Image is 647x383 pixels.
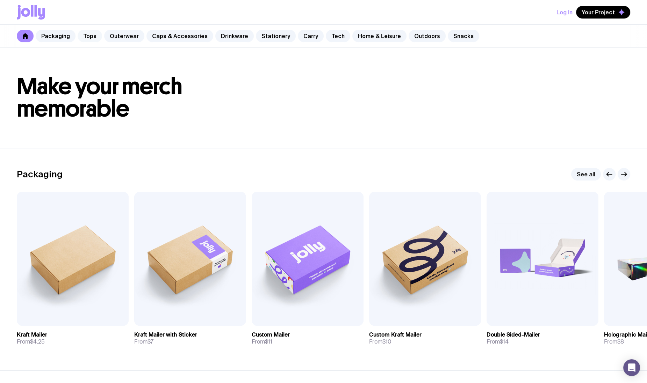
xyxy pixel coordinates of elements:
h3: Double Sided-Mailer [487,331,540,338]
a: Stationery [256,30,296,42]
a: See all [571,168,601,181]
span: From [17,338,45,345]
a: Kraft MailerFrom$4.25 [17,326,129,351]
span: $10 [382,338,391,345]
a: Caps & Accessories [146,30,213,42]
span: From [252,338,272,345]
span: From [369,338,391,345]
a: Drinkware [215,30,254,42]
span: $4.25 [30,338,45,345]
h2: Packaging [17,169,63,179]
a: Carry [298,30,324,42]
span: $8 [617,338,624,345]
div: Open Intercom Messenger [623,359,640,376]
h3: Custom Mailer [252,331,290,338]
span: Make your merch memorable [17,73,182,123]
a: Home & Leisure [352,30,407,42]
a: Tech [326,30,350,42]
a: Packaging [36,30,76,42]
h3: Kraft Mailer [17,331,47,338]
span: From [134,338,153,345]
span: From [604,338,624,345]
button: Log In [556,6,573,19]
a: Snacks [448,30,479,42]
h3: Custom Kraft Mailer [369,331,422,338]
a: Kraft Mailer with StickerFrom$7 [134,326,246,351]
a: Custom Kraft MailerFrom$10 [369,326,481,351]
button: Your Project [576,6,630,19]
a: Custom MailerFrom$11 [252,326,364,351]
span: Your Project [582,9,615,16]
span: $11 [265,338,272,345]
span: $7 [148,338,153,345]
h3: Kraft Mailer with Sticker [134,331,197,338]
a: Double Sided-MailerFrom$14 [487,326,598,351]
a: Tops [78,30,102,42]
span: $14 [500,338,509,345]
span: From [487,338,509,345]
a: Outdoors [409,30,446,42]
a: Outerwear [104,30,144,42]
